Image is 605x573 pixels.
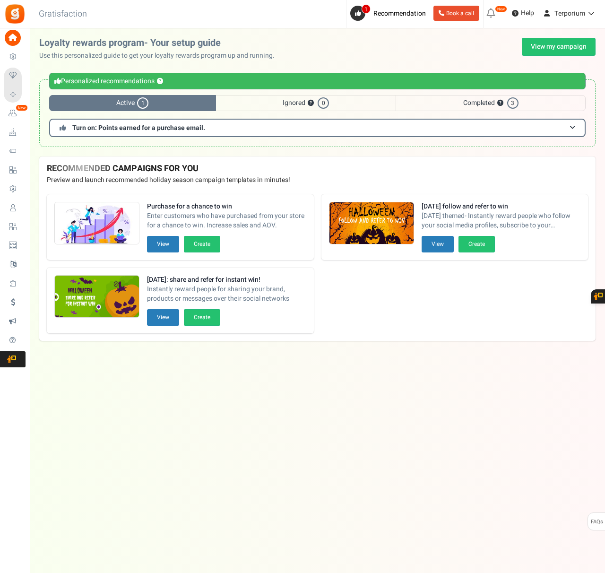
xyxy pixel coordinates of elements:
[507,97,519,109] span: 3
[495,6,507,12] em: New
[4,105,26,122] a: New
[72,123,205,133] span: Turn on: Points earned for a purchase email.
[39,38,282,48] h2: Loyalty rewards program- Your setup guide
[497,100,503,106] button: ?
[49,95,216,111] span: Active
[47,164,588,174] h4: RECOMMENDED CAMPAIGNS FOR YOU
[216,95,396,111] span: Ignored
[4,3,26,25] img: Gratisfaction
[157,78,163,85] button: ?
[147,309,179,326] button: View
[554,9,585,18] span: Terporium
[329,202,414,245] img: Recommended Campaigns
[508,6,538,21] a: Help
[362,4,371,14] span: 1
[308,100,314,106] button: ?
[55,276,139,318] img: Recommended Campaigns
[396,95,586,111] span: Completed
[137,97,148,109] span: 1
[47,175,588,185] p: Preview and launch recommended holiday season campaign templates in minutes!
[28,5,97,24] h3: Gratisfaction
[147,236,179,252] button: View
[39,51,282,61] p: Use this personalized guide to get your loyalty rewards program up and running.
[184,309,220,326] button: Create
[522,38,596,56] a: View my campaign
[16,104,28,111] em: New
[433,6,479,21] a: Book a call
[318,97,329,109] span: 0
[422,236,454,252] button: View
[350,6,430,21] a: 1 Recommendation
[184,236,220,252] button: Create
[590,513,603,531] span: FAQs
[55,202,139,245] img: Recommended Campaigns
[458,236,495,252] button: Create
[422,211,581,230] span: [DATE] themed- Instantly reward people who follow your social media profiles, subscribe to your n...
[147,285,306,304] span: Instantly reward people for sharing your brand, products or messages over their social networks
[373,9,426,18] span: Recommendation
[49,73,586,89] div: Personalized recommendations
[147,275,306,285] strong: [DATE]: share and refer for instant win!
[422,202,581,211] strong: [DATE] follow and refer to win
[147,202,306,211] strong: Purchase for a chance to win
[519,9,534,18] span: Help
[147,211,306,230] span: Enter customers who have purchased from your store for a chance to win. Increase sales and AOV.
